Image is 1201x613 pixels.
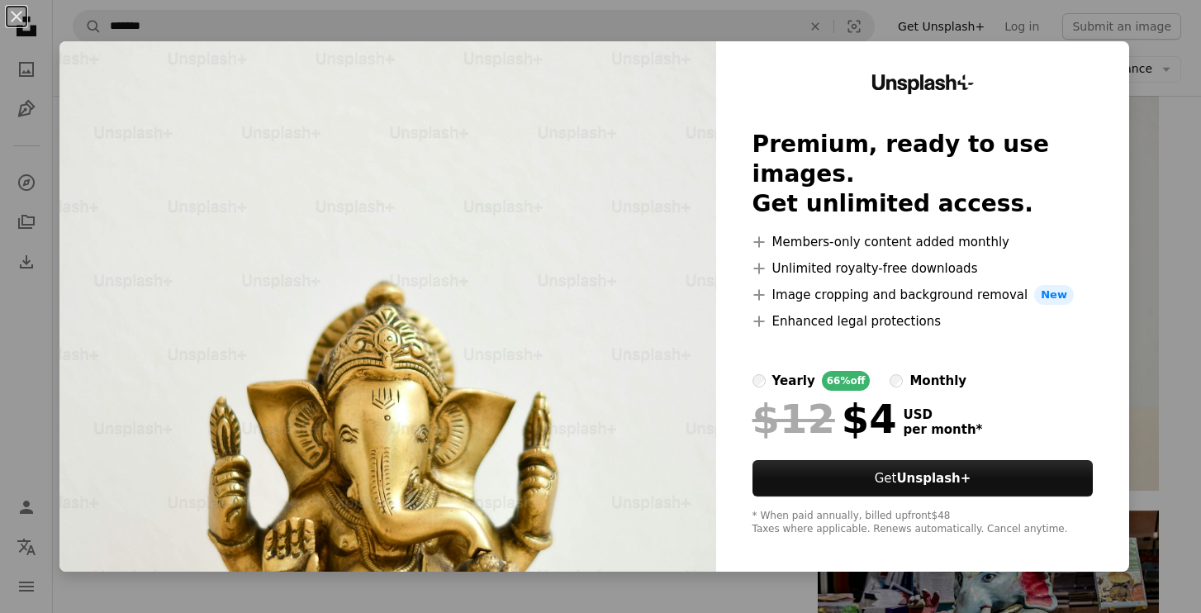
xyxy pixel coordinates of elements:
[752,285,1094,305] li: Image cropping and background removal
[772,371,815,391] div: yearly
[752,374,766,387] input: yearly66%off
[904,407,983,422] span: USD
[822,371,871,391] div: 66% off
[752,397,835,440] span: $12
[752,232,1094,252] li: Members-only content added monthly
[752,510,1094,536] div: * When paid annually, billed upfront $48 Taxes where applicable. Renews automatically. Cancel any...
[1034,285,1074,305] span: New
[752,397,897,440] div: $4
[752,311,1094,331] li: Enhanced legal protections
[752,130,1094,219] h2: Premium, ready to use images. Get unlimited access.
[896,471,971,486] strong: Unsplash+
[904,422,983,437] span: per month *
[909,371,966,391] div: monthly
[890,374,903,387] input: monthly
[752,460,1094,497] button: GetUnsplash+
[752,259,1094,278] li: Unlimited royalty-free downloads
